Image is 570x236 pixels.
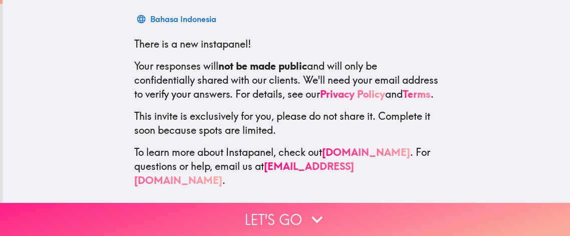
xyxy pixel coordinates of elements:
button: Bahasa Indonesia [134,9,220,29]
p: This invite is exclusively for you, please do not share it. Complete it soon because spots are li... [134,109,439,137]
b: not be made public [218,60,307,72]
span: There is a new instapanel! [134,38,251,50]
p: Your responses will and will only be confidentially shared with our clients. We'll need your emai... [134,59,439,101]
a: [EMAIL_ADDRESS][DOMAIN_NAME] [134,160,354,186]
div: Bahasa Indonesia [150,12,216,26]
p: To learn more about Instapanel, check out . For questions or help, email us at . [134,145,439,187]
a: Privacy Policy [320,88,385,100]
a: Terms [403,88,431,100]
a: [DOMAIN_NAME] [322,146,410,158]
